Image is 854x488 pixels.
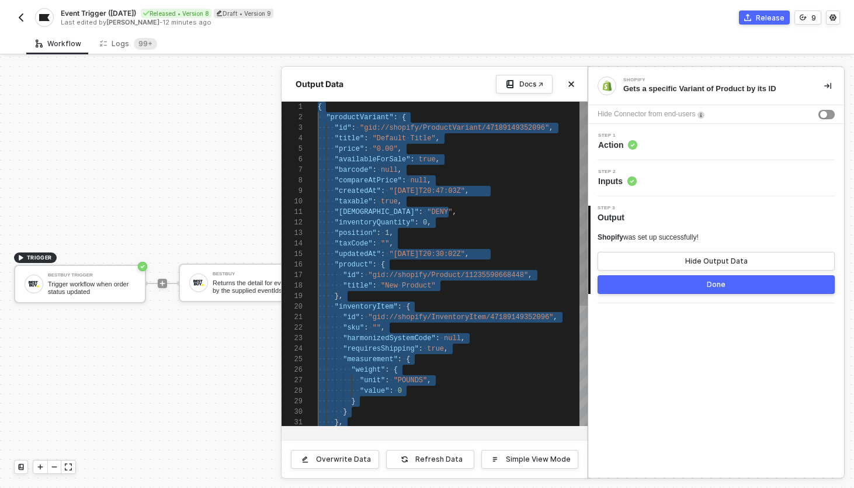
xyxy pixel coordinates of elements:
[318,250,335,258] span: ····
[389,387,393,395] span: :
[343,408,347,416] span: }
[436,134,440,143] span: ,
[394,366,398,374] span: {
[356,124,360,132] span: ·
[352,397,356,406] span: }
[318,124,335,132] span: ····
[318,345,343,353] span: ······
[697,112,704,119] img: icon-info
[419,155,436,164] span: true
[427,176,431,185] span: ,
[406,355,410,364] span: {
[282,354,303,365] div: 25
[829,14,836,21] span: icon-settings
[36,39,81,49] div: Workflow
[427,219,431,227] span: ,
[318,334,343,342] span: ······
[756,13,784,23] div: Release
[394,387,398,395] span: ·
[360,376,385,385] span: "unit"
[598,109,695,120] div: Hide Connector from end-users
[598,233,623,241] span: Shopify
[282,196,303,207] div: 10
[398,166,402,174] span: ,
[368,313,553,321] span: "gid://shopify/InventoryItem/47189149352096"
[318,155,335,164] span: ····
[364,271,368,279] span: ·
[406,303,410,311] span: {
[373,324,381,332] span: ""
[100,38,157,50] div: Logs
[214,9,273,18] div: Draft • Version 9
[598,206,629,210] span: Step 3
[343,271,360,279] span: "id"
[381,250,385,258] span: :
[282,386,303,396] div: 28
[436,334,440,342] span: :
[364,145,368,153] span: :
[794,11,821,25] button: 9
[318,145,335,153] span: ····
[318,418,335,427] span: ····
[360,313,364,321] span: :
[360,271,364,279] span: :
[381,198,398,206] span: true
[386,450,474,469] button: Refresh Data
[368,271,528,279] span: "gid://shopify/Product/11235590668448"
[389,250,465,258] span: "[DATE]T20:30:02Z"
[564,77,578,91] button: Close
[318,303,335,311] span: ····
[402,282,436,290] span: Product"
[481,450,578,469] button: Simple View Mode
[598,233,699,243] div: was set up successfully!
[318,324,343,332] span: ······
[394,376,428,385] span: "POUNDS"
[598,175,637,187] span: Inputs
[282,281,303,291] div: 18
[51,463,58,470] span: icon-minus
[335,219,415,227] span: "inventoryQuantity"
[326,113,393,122] span: "productVariant"
[402,176,406,185] span: :
[452,208,456,216] span: ,
[282,112,303,123] div: 2
[811,13,816,23] div: 9
[415,219,419,227] span: :
[318,408,343,416] span: ······
[318,134,335,143] span: ····
[282,144,303,154] div: 5
[444,345,448,353] span: ,
[381,282,398,290] span: "New
[282,102,303,112] div: 1
[282,238,303,249] div: 14
[282,365,303,375] div: 26
[291,450,379,469] button: Overwrite Data
[385,250,389,258] span: ·
[436,155,440,164] span: ,
[16,13,26,22] img: back
[427,345,444,353] span: true
[444,334,461,342] span: null
[318,103,322,111] span: {
[598,212,629,223] span: Output
[598,139,637,151] span: Action
[398,387,402,395] span: 0
[316,455,371,464] div: Overwrite Data
[465,250,469,258] span: ,
[335,134,364,143] span: "title"
[419,219,423,227] span: ·
[39,12,49,23] img: integration-icon
[427,208,452,216] span: "DENY"
[389,187,465,195] span: "[DATE]T20:47:03Z"
[282,291,303,302] div: 19
[440,334,444,342] span: ·
[364,134,368,143] span: :
[134,38,157,50] sup: 445
[61,8,136,18] span: Event Trigger ([DATE])
[385,229,389,237] span: 1
[506,455,571,464] div: Simple View Mode
[381,261,385,269] span: {
[373,240,377,248] span: :
[402,113,406,122] span: {
[744,14,751,21] span: icon-commerce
